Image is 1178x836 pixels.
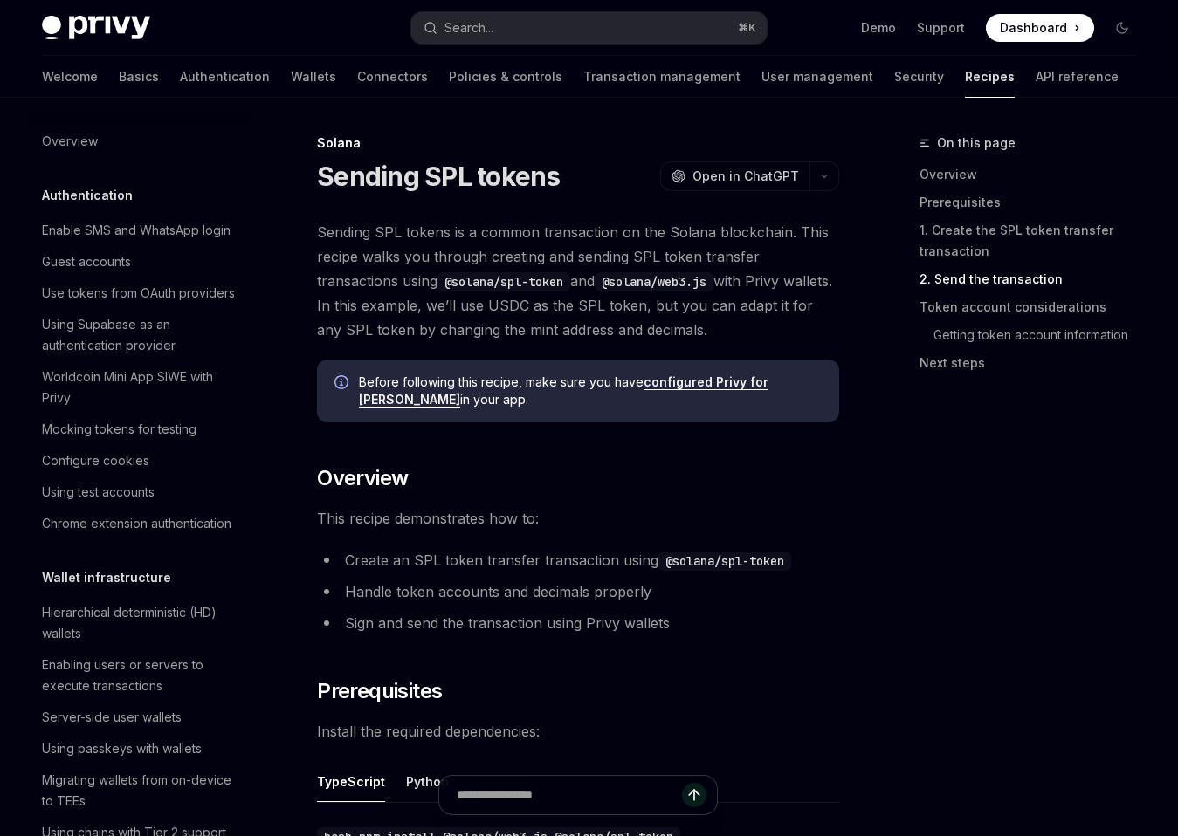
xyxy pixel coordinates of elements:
h1: Sending SPL tokens [317,161,561,192]
a: Guest accounts [28,246,251,278]
a: Security [894,56,944,98]
div: Using test accounts [42,482,155,503]
div: Mocking tokens for testing [42,419,196,440]
a: Dashboard [986,14,1094,42]
a: Use tokens from OAuth providers [28,278,251,309]
code: @solana/web3.js [595,272,713,291]
button: Search...⌘K [411,12,767,44]
span: This recipe demonstrates how to: [317,506,839,531]
a: Token account considerations [920,293,1150,321]
a: Enable SMS and WhatsApp login [28,215,251,246]
a: Demo [861,19,896,37]
a: Hierarchical deterministic (HD) wallets [28,597,251,649]
code: @solana/spl-token [437,272,570,291]
button: TypeScript [317,761,385,802]
a: Overview [920,161,1150,188]
button: Toggle dark mode [1108,14,1136,42]
div: Using Supabase as an authentication provider [42,314,241,356]
button: Python [406,761,449,802]
span: Overview [317,464,408,492]
a: Using test accounts [28,476,251,508]
div: Worldcoin Mini App SIWE with Privy [42,367,241,408]
div: Solana [317,134,839,152]
div: Use tokens from OAuth providers [42,283,235,304]
a: Policies & controls [449,56,562,98]
div: Chrome extension authentication [42,513,231,534]
a: Connectors [357,56,428,98]
span: Open in ChatGPT [692,168,799,185]
div: Server-side user wallets [42,707,182,728]
div: Configure cookies [42,450,149,471]
button: Send message [682,783,706,807]
a: Chrome extension authentication [28,508,251,539]
span: On this page [937,133,1016,154]
h5: Authentication [42,185,133,206]
li: Create an SPL token transfer transaction using [317,548,839,572]
a: Migrating wallets from on-device to TEEs [28,764,251,817]
div: Search... [444,17,493,38]
a: Next steps [920,349,1150,377]
a: Mocking tokens for testing [28,414,251,445]
button: Open in ChatGPT [660,161,809,191]
a: Transaction management [583,56,741,98]
span: Prerequisites [317,677,442,705]
li: Handle token accounts and decimals properly [317,579,839,604]
div: Enable SMS and WhatsApp login [42,220,231,241]
a: Overview [28,126,251,157]
li: Sign and send the transaction using Privy wallets [317,611,839,635]
a: Recipes [965,56,1015,98]
div: Using passkeys with wallets [42,738,202,759]
a: Wallets [291,56,336,98]
a: Configure cookies [28,445,251,476]
span: Before following this recipe, make sure you have in your app. [359,373,822,408]
a: Welcome [42,56,98,98]
div: Guest accounts [42,251,131,272]
img: dark logo [42,16,150,40]
a: 1. Create the SPL token transfer transaction [920,216,1150,265]
a: Enabling users or servers to execute transactions [28,649,251,702]
a: Support [917,19,965,37]
div: Overview [42,131,98,152]
a: API reference [1036,56,1119,98]
a: Server-side user wallets [28,702,251,733]
a: Using passkeys with wallets [28,733,251,764]
span: Dashboard [1000,19,1067,37]
h5: Wallet infrastructure [42,567,171,588]
a: 2. Send the transaction [920,265,1150,293]
span: Install the required dependencies: [317,719,839,743]
div: Hierarchical deterministic (HD) wallets [42,602,241,644]
a: User management [761,56,873,98]
code: @solana/spl-token [658,552,791,571]
a: Worldcoin Mini App SIWE with Privy [28,361,251,414]
a: Using Supabase as an authentication provider [28,309,251,361]
a: Prerequisites [920,188,1150,216]
a: Authentication [180,56,270,98]
span: Sending SPL tokens is a common transaction on the Solana blockchain. This recipe walks you throug... [317,220,839,342]
svg: Info [334,375,352,393]
div: Enabling users or servers to execute transactions [42,654,241,696]
a: Getting token account information [933,321,1150,349]
a: Basics [119,56,159,98]
span: ⌘ K [738,21,756,35]
div: Migrating wallets from on-device to TEEs [42,770,241,812]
